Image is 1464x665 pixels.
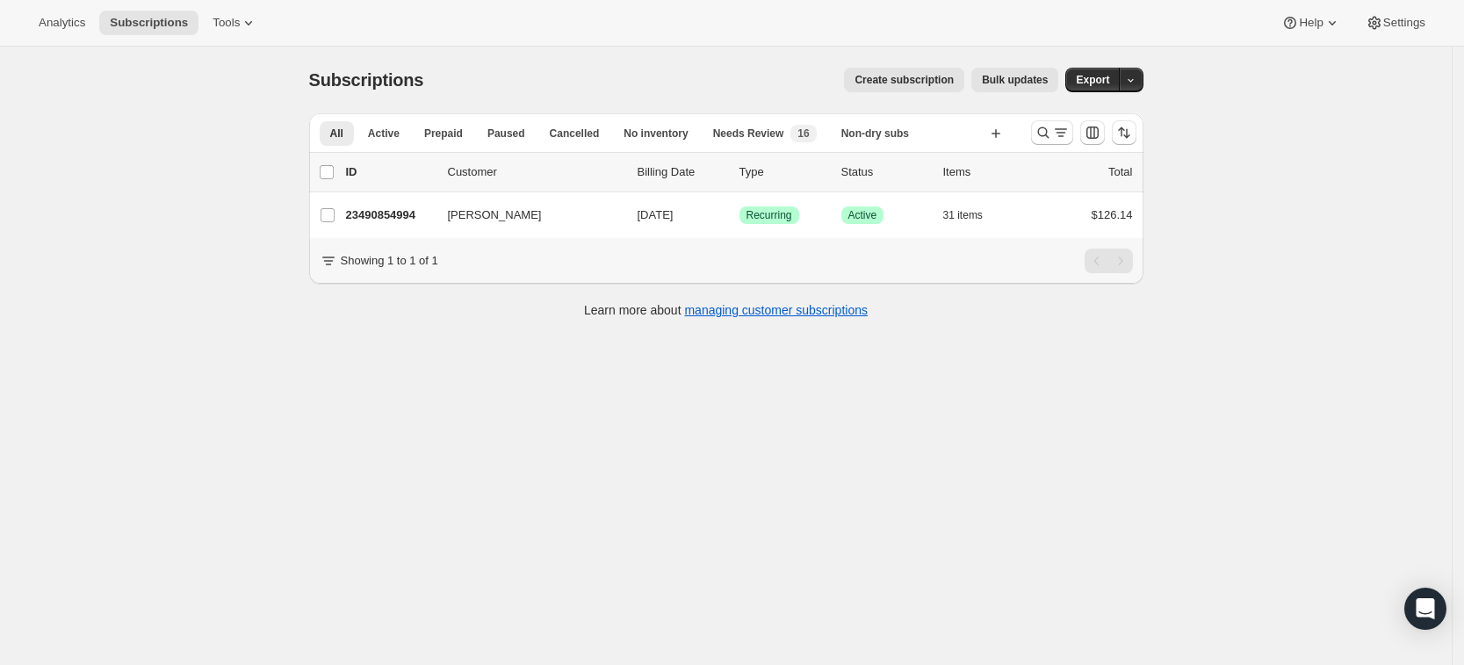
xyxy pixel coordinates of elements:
button: Tools [202,11,268,35]
span: Needs Review [713,126,784,141]
span: Prepaid [424,126,463,141]
span: Active [368,126,400,141]
button: Bulk updates [971,68,1058,92]
div: IDCustomerBilling DateTypeStatusItemsTotal [346,163,1133,181]
p: Learn more about [584,301,868,319]
span: Export [1076,73,1109,87]
span: Analytics [39,16,85,30]
span: Recurring [746,208,792,222]
button: Create new view [982,121,1010,146]
button: Settings [1355,11,1436,35]
span: No inventory [624,126,688,141]
a: managing customer subscriptions [684,303,868,317]
p: Status [841,163,929,181]
button: Customize table column order and visibility [1080,120,1105,145]
span: Subscriptions [309,70,424,90]
span: Cancelled [550,126,600,141]
button: Analytics [28,11,96,35]
div: Open Intercom Messenger [1404,588,1446,630]
span: All [330,126,343,141]
button: Create subscription [844,68,964,92]
span: [DATE] [638,208,674,221]
span: Tools [213,16,240,30]
span: Subscriptions [110,16,188,30]
div: Items [943,163,1031,181]
span: Paused [487,126,525,141]
p: Showing 1 to 1 of 1 [341,252,438,270]
p: ID [346,163,434,181]
div: 23490854994[PERSON_NAME][DATE]SuccessRecurringSuccessActive31 items$126.14 [346,203,1133,228]
button: Search and filter results [1031,120,1073,145]
button: Help [1271,11,1351,35]
span: [PERSON_NAME] [448,206,542,224]
span: Create subscription [855,73,954,87]
button: Sort the results [1112,120,1136,145]
p: Total [1108,163,1132,181]
span: Non-dry subs [841,126,909,141]
span: Help [1299,16,1323,30]
div: Type [739,163,827,181]
button: Export [1065,68,1120,92]
span: Settings [1383,16,1425,30]
span: 16 [797,126,809,141]
span: 31 items [943,208,983,222]
button: [PERSON_NAME] [437,201,613,229]
span: Active [848,208,877,222]
span: Bulk updates [982,73,1048,87]
p: 23490854994 [346,206,434,224]
button: Subscriptions [99,11,198,35]
button: 31 items [943,203,1002,228]
span: $126.14 [1092,208,1133,221]
p: Billing Date [638,163,725,181]
p: Customer [448,163,624,181]
nav: Pagination [1085,249,1133,273]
